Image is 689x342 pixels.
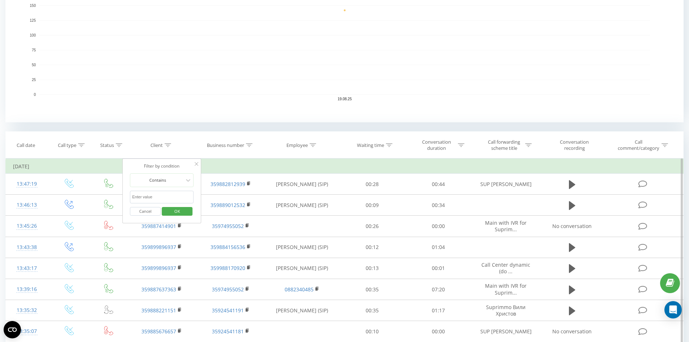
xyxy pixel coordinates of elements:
text: 150 [30,4,36,8]
div: Filter by condition [130,162,194,170]
text: 125 [30,18,36,22]
td: 00:28 [339,174,405,195]
span: OK [167,206,187,217]
div: Conversation duration [417,139,456,151]
a: 35924541181 [212,328,244,335]
span: Call Center dynamic (do ... [481,261,530,275]
td: 00:35 [339,279,405,300]
td: [PERSON_NAME] (SIP) [265,258,339,279]
td: [PERSON_NAME] (SIP) [265,195,339,216]
a: 359988170920 [210,265,245,271]
a: 359885676657 [141,328,176,335]
td: 00:13 [339,258,405,279]
text: 19.08.25 [338,97,352,101]
td: SUP [PERSON_NAME] [471,321,540,342]
div: Waiting time [357,142,384,148]
td: 00:00 [405,216,472,237]
a: 359884156536 [210,244,245,250]
div: Client [150,142,163,148]
td: [DATE] [6,159,684,174]
div: 13:43:17 [13,261,41,275]
div: 13:45:26 [13,219,41,233]
a: 359888221151 [141,307,176,314]
a: 35924541191 [212,307,244,314]
div: 13:43:38 [13,240,41,254]
td: 00:12 [339,237,405,258]
td: 01:17 [405,300,472,321]
a: 0882340485 [285,286,314,293]
div: 13:47:19 [13,177,41,191]
div: 13:39:16 [13,282,41,296]
text: 0 [34,93,36,97]
td: [PERSON_NAME] (SIP) [265,300,339,321]
div: Status [100,142,114,148]
div: 13:35:07 [13,324,41,338]
div: Conversation recording [551,139,598,151]
td: SUP [PERSON_NAME] [471,174,540,195]
div: 13:35:32 [13,303,41,317]
td: 00:00 [405,321,472,342]
td: [PERSON_NAME] (SIP) [265,174,339,195]
td: 00:35 [339,300,405,321]
a: 359889012532 [210,202,245,208]
div: Call type [58,142,76,148]
button: OK [162,207,192,216]
text: 50 [32,63,36,67]
td: 00:26 [339,216,405,237]
div: Employee [286,142,308,148]
a: 359882812939 [210,181,245,187]
a: 359887637363 [141,286,176,293]
button: Cancel [130,207,161,216]
a: 35974955052 [212,223,244,229]
a: 359887414901 [141,223,176,229]
text: 75 [32,48,36,52]
div: 13:46:13 [13,198,41,212]
div: Open Intercom Messenger [664,301,682,318]
td: 00:10 [339,321,405,342]
span: No conversation [552,328,592,335]
a: 359899896937 [141,244,176,250]
td: 01:04 [405,237,472,258]
td: Suprimmo Вили Христов [471,300,540,321]
td: 07:20 [405,279,472,300]
div: Call comment/category [617,139,660,151]
div: Call date [17,142,35,148]
span: No conversation [552,223,592,229]
a: 35974955052 [212,286,244,293]
input: Enter value [130,191,194,203]
button: Open CMP widget [4,321,21,338]
a: 359899896937 [141,265,176,271]
div: Call forwarding scheme title [485,139,523,151]
td: 00:34 [405,195,472,216]
td: 00:09 [339,195,405,216]
text: 100 [30,33,36,37]
div: Business number [207,142,244,148]
td: 00:44 [405,174,472,195]
span: Main with IVR for Suprim... [485,282,527,296]
span: Main with IVR for Suprim... [485,219,527,233]
text: 25 [32,78,36,82]
td: [PERSON_NAME] (SIP) [265,237,339,258]
td: 00:01 [405,258,472,279]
